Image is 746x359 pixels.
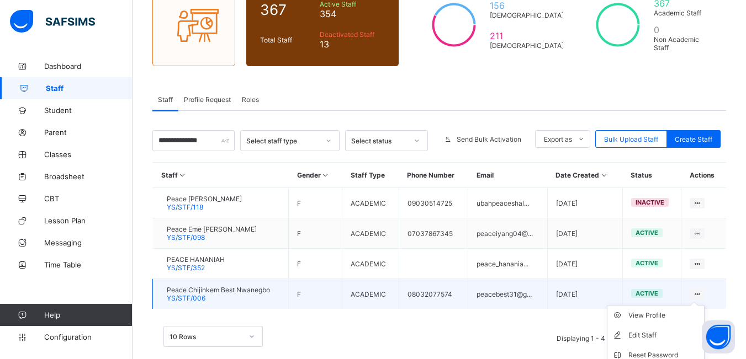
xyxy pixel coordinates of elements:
td: 08032077574 [399,279,468,309]
span: inactive [636,199,664,206]
span: Non Academic Staff [654,35,712,52]
th: Staff Type [342,163,399,188]
span: YS/STF/118 [167,203,203,211]
span: Academic Staff [654,9,712,17]
span: YS/STF/006 [167,294,205,302]
span: YS/STF/352 [167,264,205,272]
td: ACADEMIC [342,188,399,218]
th: Phone Number [399,163,468,188]
td: F [289,188,342,218]
div: View Profile [628,310,700,321]
th: Actions [681,163,726,188]
span: active [636,229,658,237]
div: Select staff type [246,137,319,145]
td: ubahpeaceshal... [468,188,548,218]
i: Sort in Ascending Order [599,171,609,179]
th: Status [622,163,681,188]
th: Staff [153,163,289,188]
div: Select status [351,137,408,145]
span: Help [44,310,132,319]
span: active [636,290,658,297]
td: peace_hanania... [468,249,548,279]
span: [DEMOGRAPHIC_DATA] [490,41,564,50]
span: Peace Chijinkem Best Nwanegbo [167,286,270,294]
span: 211 [490,30,564,41]
span: Peace Eme [PERSON_NAME] [167,225,257,233]
span: Peace [PERSON_NAME] [167,195,242,203]
td: ACADEMIC [342,279,399,309]
span: Time Table [44,260,133,269]
td: ACADEMIC [342,249,399,279]
div: 10 Rows [170,333,242,341]
td: peaceiyang04@... [468,218,548,249]
span: Parent [44,128,133,137]
img: safsims [10,10,95,33]
td: F [289,279,342,309]
span: Broadsheet [44,172,133,181]
span: Dashboard [44,62,133,71]
div: Edit Staff [628,330,700,341]
span: Staff [158,95,173,104]
span: Bulk Upload Staff [604,135,658,143]
span: CBT [44,194,133,203]
td: [DATE] [547,279,622,309]
td: F [289,218,342,249]
span: YS/STF/098 [167,233,205,242]
span: PEACE HANANIAH [167,255,225,264]
span: Export as [544,135,572,143]
div: Total Staff [257,33,317,47]
th: Gender [289,163,342,188]
span: Staff [46,84,133,93]
span: Roles [242,95,259,104]
td: ACADEMIC [342,218,399,249]
i: Sort in Ascending Order [321,171,330,179]
td: 09030514725 [399,188,468,218]
td: [DATE] [547,218,622,249]
span: Create Staff [675,135,712,143]
span: Send Bulk Activation [457,135,521,143]
span: Deactivated Staff [320,30,385,39]
td: [DATE] [547,249,622,279]
td: F [289,249,342,279]
span: 367 [260,1,314,18]
button: Open asap [702,320,735,353]
span: Messaging [44,238,133,247]
span: 354 [320,8,385,19]
span: [DEMOGRAPHIC_DATA] [490,11,564,19]
span: Lesson Plan [44,216,133,225]
th: Date Created [547,163,622,188]
span: active [636,259,658,267]
span: 0 [654,24,712,35]
span: Student [44,106,133,115]
span: Classes [44,150,133,159]
th: Email [468,163,548,188]
span: Profile Request [184,95,231,104]
td: peacebest31@g... [468,279,548,309]
td: [DATE] [547,188,622,218]
span: 13 [320,39,385,50]
span: Configuration [44,333,132,341]
i: Sort in Ascending Order [178,171,187,179]
li: Displaying 1 - 4 out of 4 [548,326,639,348]
td: 07037867345 [399,218,468,249]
